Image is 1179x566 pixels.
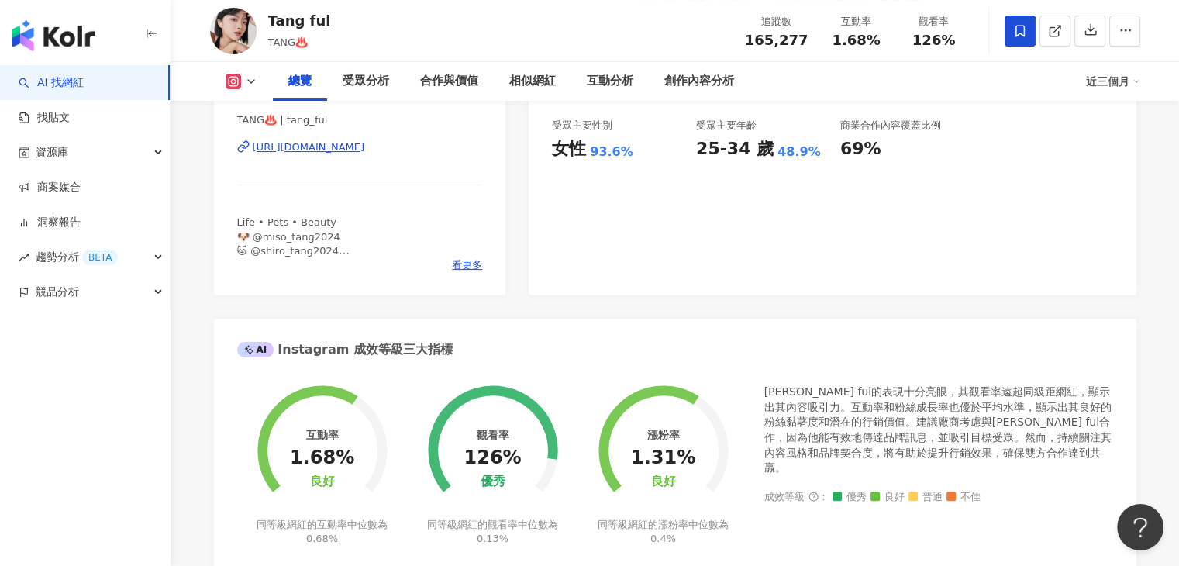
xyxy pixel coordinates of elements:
[19,252,29,263] span: rise
[840,119,941,133] div: 商業合作內容覆蓋比例
[12,20,95,51] img: logo
[745,32,808,48] span: 165,277
[946,492,981,503] span: 不佳
[288,72,312,91] div: 總覽
[36,274,79,309] span: 競品分析
[595,518,731,546] div: 同等級網紅的漲粉率中位數為
[306,533,338,544] span: 0.68%
[36,240,118,274] span: 趨勢分析
[305,429,338,441] div: 互動率
[840,137,881,161] div: 69%
[833,492,867,503] span: 優秀
[650,533,676,544] span: 0.4%
[832,33,880,48] span: 1.68%
[452,258,482,272] span: 看更多
[908,492,943,503] span: 普通
[870,492,905,503] span: 良好
[912,33,956,48] span: 126%
[646,429,679,441] div: 漲粉率
[552,137,586,161] div: 女性
[268,36,309,48] span: TANG♨️
[237,342,274,357] div: AI
[509,72,556,91] div: 相似網紅
[19,215,81,230] a: 洞察報告
[82,250,118,265] div: BETA
[237,113,483,127] span: TANG♨️ | tang_ful
[210,8,257,54] img: KOL Avatar
[696,119,757,133] div: 受眾主要年齡
[253,140,365,154] div: [URL][DOMAIN_NAME]
[764,492,1113,503] div: 成效等級 ：
[745,14,808,29] div: 追蹤數
[36,135,68,170] span: 資源庫
[477,533,508,544] span: 0.13%
[481,475,505,489] div: 優秀
[664,72,734,91] div: 創作內容分析
[420,72,478,91] div: 合作與價值
[237,216,445,341] span: Life • Pets • Beauty 🐶 @miso_tang2024 🐱 @shiro_tang2024 - Youtube/小紅書/TikTok mail：[EMAIL_ADDRESS]...
[827,14,886,29] div: 互動率
[464,447,521,469] div: 126%
[650,475,675,489] div: 良好
[1086,69,1140,94] div: 近三個月
[425,518,560,546] div: 同等級網紅的觀看率中位數為
[631,447,695,469] div: 1.31%
[237,140,483,154] a: [URL][DOMAIN_NAME]
[254,518,390,546] div: 同等級網紅的互動率中位數為
[590,143,633,160] div: 93.6%
[777,143,821,160] div: 48.9%
[477,429,509,441] div: 觀看率
[764,385,1113,476] div: [PERSON_NAME] ful的表現十分亮眼，其觀看率遠超同級距網紅，顯示出其內容吸引力。互動率和粉絲成長率也優於平均水準，顯示出其良好的粉絲黏著度和潛在的行銷價值。建議廠商考慮與[PERS...
[19,110,70,126] a: 找貼文
[696,137,774,161] div: 25-34 歲
[552,119,612,133] div: 受眾主要性別
[19,75,84,91] a: searchAI 找網紅
[237,341,453,358] div: Instagram 成效等級三大指標
[290,447,354,469] div: 1.68%
[309,475,334,489] div: 良好
[1117,504,1163,550] iframe: Help Scout Beacon - Open
[268,11,331,30] div: Tang ful
[19,180,81,195] a: 商案媒合
[905,14,964,29] div: 觀看率
[587,72,633,91] div: 互動分析
[343,72,389,91] div: 受眾分析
